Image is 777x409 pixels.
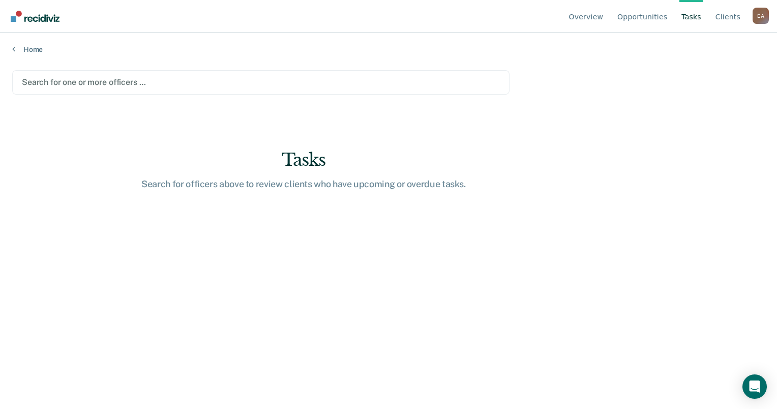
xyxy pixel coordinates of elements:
[753,8,769,24] button: Profile dropdown button
[141,179,466,190] div: Search for officers above to review clients who have upcoming or overdue tasks.
[11,11,59,22] img: Recidiviz
[742,374,767,399] div: Open Intercom Messenger
[141,150,466,170] div: Tasks
[12,45,765,54] a: Home
[753,8,769,24] div: E A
